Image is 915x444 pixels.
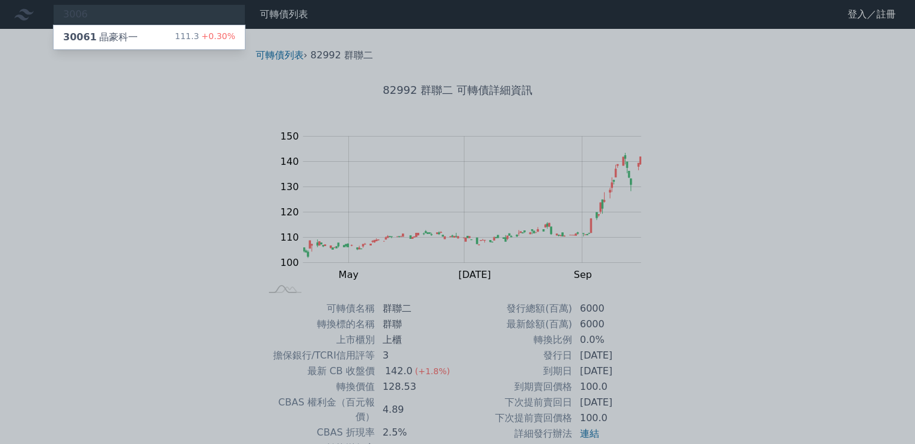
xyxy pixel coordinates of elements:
[63,31,97,43] span: 30061
[855,386,915,444] iframe: Chat Widget
[199,31,235,41] span: +0.30%
[54,25,245,49] a: 30061晶豪科一 111.3+0.30%
[63,30,138,45] div: 晶豪科一
[855,386,915,444] div: 聊天小工具
[175,30,235,45] div: 111.3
